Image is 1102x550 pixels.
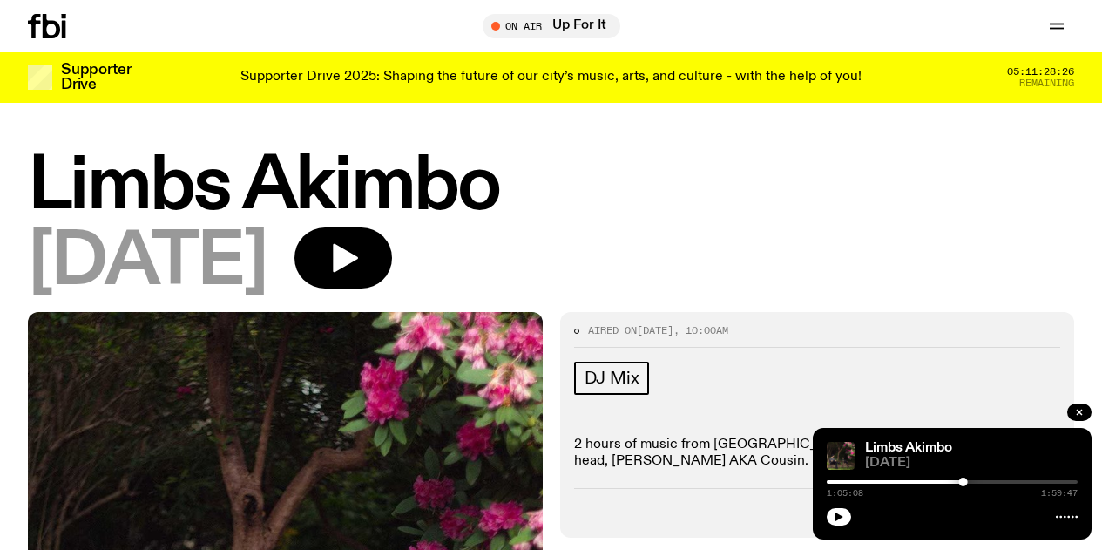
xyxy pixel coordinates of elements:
span: Aired on [588,323,637,337]
span: , 10:00am [673,323,728,337]
h3: Supporter Drive [61,63,131,92]
span: 1:05:08 [827,489,863,498]
span: [DATE] [637,323,673,337]
a: DJ Mix [574,362,650,395]
span: [DATE] [28,227,267,298]
a: Limbs Akimbo [865,441,952,455]
span: DJ Mix [585,369,639,388]
span: [DATE] [865,457,1078,470]
p: Supporter Drive 2025: Shaping the future of our city’s music, arts, and culture - with the help o... [240,70,862,85]
h1: Limbs Akimbo [28,152,1074,222]
button: On AirUp For It [483,14,620,38]
p: 2 hours of music from [GEOGRAPHIC_DATA]'s Moonshoe Label head, [PERSON_NAME] AKA Cousin. [574,437,1061,470]
span: 05:11:28:26 [1007,67,1074,77]
span: 1:59:47 [1041,489,1078,498]
img: Jackson sits at an outdoor table, legs crossed and gazing at a black and brown dog also sitting a... [827,442,855,470]
span: Remaining [1019,78,1074,88]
